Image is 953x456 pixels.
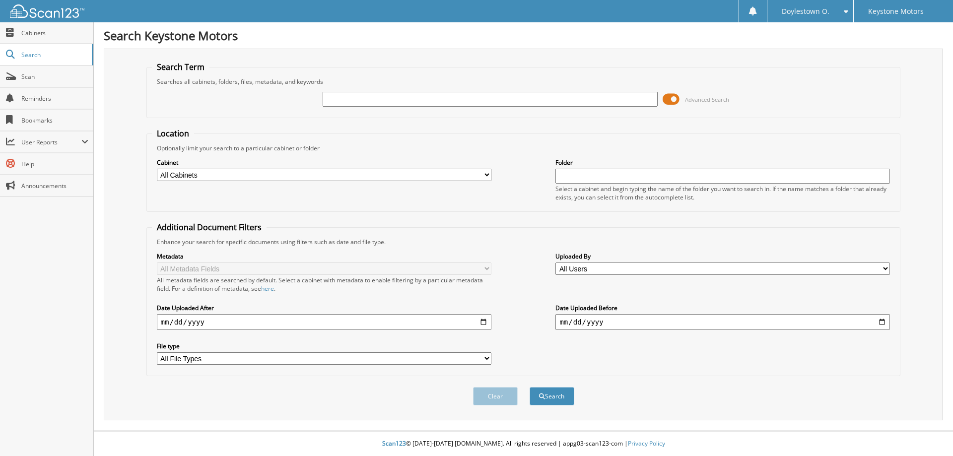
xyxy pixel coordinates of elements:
legend: Location [152,128,194,139]
span: Reminders [21,94,88,103]
h1: Search Keystone Motors [104,27,943,44]
div: All metadata fields are searched by default. Select a cabinet with metadata to enable filtering b... [157,276,491,293]
div: Optionally limit your search to a particular cabinet or folder [152,144,895,152]
div: Searches all cabinets, folders, files, metadata, and keywords [152,77,895,86]
legend: Additional Document Filters [152,222,267,233]
input: start [157,314,491,330]
div: © [DATE]-[DATE] [DOMAIN_NAME]. All rights reserved | appg03-scan123-com | [94,432,953,456]
span: Keystone Motors [868,8,924,14]
span: Help [21,160,88,168]
span: Bookmarks [21,116,88,125]
img: scan123-logo-white.svg [10,4,84,18]
span: User Reports [21,138,81,146]
span: Scan123 [382,439,406,448]
span: Advanced Search [685,96,729,103]
label: Folder [555,158,890,167]
label: Uploaded By [555,252,890,261]
span: Scan [21,72,88,81]
span: Search [21,51,87,59]
label: Date Uploaded After [157,304,491,312]
div: Select a cabinet and begin typing the name of the folder you want to search in. If the name match... [555,185,890,201]
span: Doylestown O. [782,8,829,14]
label: Date Uploaded Before [555,304,890,312]
label: Cabinet [157,158,491,167]
input: end [555,314,890,330]
span: Cabinets [21,29,88,37]
legend: Search Term [152,62,209,72]
div: Enhance your search for specific documents using filters such as date and file type. [152,238,895,246]
a: here [261,284,274,293]
button: Search [530,387,574,405]
button: Clear [473,387,518,405]
label: Metadata [157,252,491,261]
label: File type [157,342,491,350]
a: Privacy Policy [628,439,665,448]
span: Announcements [21,182,88,190]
